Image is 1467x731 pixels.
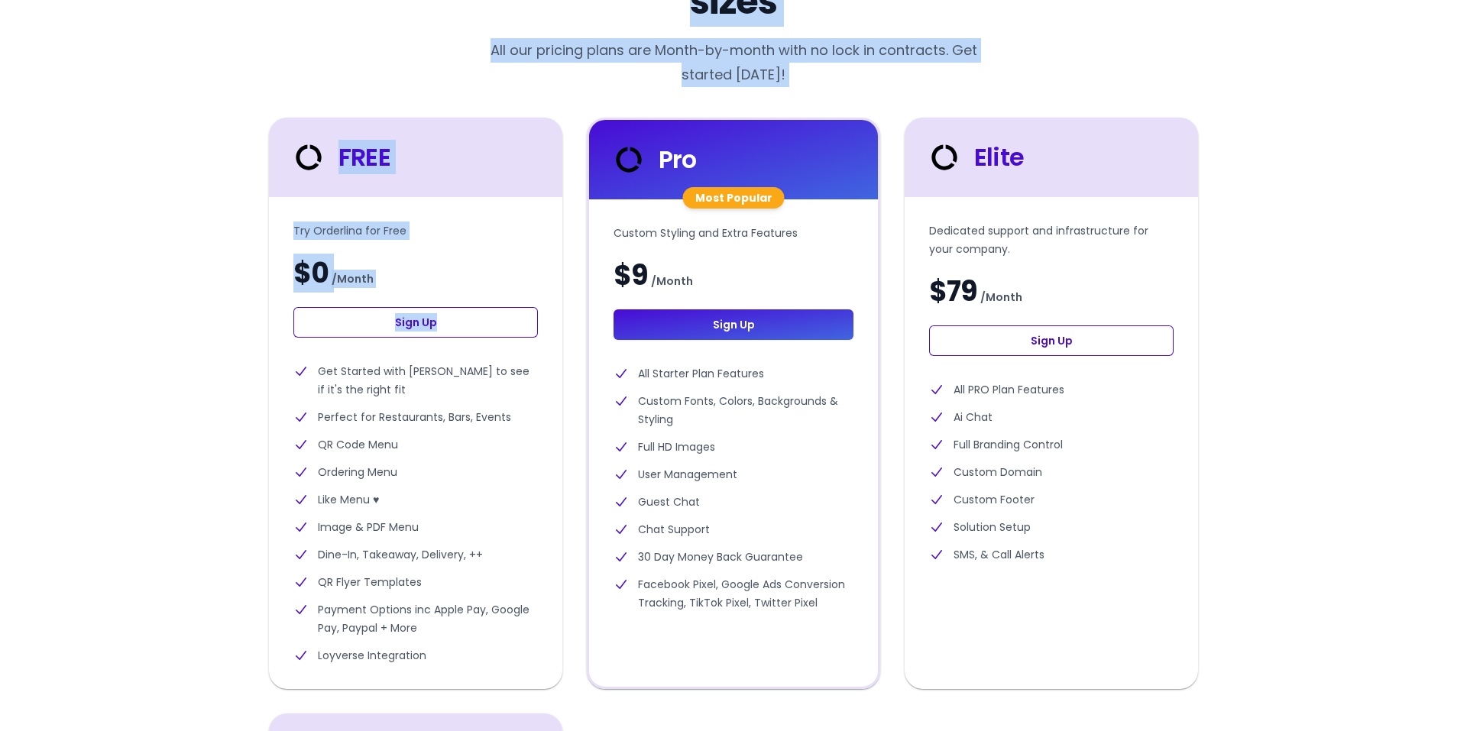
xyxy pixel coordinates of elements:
[614,438,853,456] li: Full HD Images
[614,224,853,242] p: Custom Styling and Extra Features
[926,139,1024,176] div: Elite
[980,288,1022,306] span: / Month
[929,408,1174,426] li: Ai Chat
[293,573,538,591] li: QR Flyer Templates
[477,38,990,87] p: All our pricing plans are Month-by-month with no lock in contracts. Get started [DATE]!
[929,463,1174,481] li: Custom Domain
[614,260,648,291] span: $9
[614,493,853,511] li: Guest Chat
[929,277,977,307] span: $79
[614,309,853,340] a: Sign Up
[293,258,329,289] span: $0
[293,307,538,338] a: Sign Up
[293,490,538,509] li: Like Menu ♥
[614,575,853,612] li: Facebook Pixel, Google Ads Conversion Tracking, TikTok Pixel, Twitter Pixel
[614,364,853,383] li: All Starter Plan Features
[929,545,1174,564] li: SMS, & Call Alerts
[293,408,538,426] li: Perfect for Restaurants, Bars, Events
[293,435,538,454] li: QR Code Menu
[651,272,693,290] span: / Month
[929,435,1174,454] li: Full Branding Control
[332,270,374,288] span: / Month
[293,362,538,399] li: Get Started with [PERSON_NAME] to see if it's the right fit
[293,600,538,637] li: Payment Options inc Apple Pay, Google Pay, Paypal + More
[290,139,390,176] div: FREE
[929,490,1174,509] li: Custom Footer
[929,380,1174,399] li: All PRO Plan Features
[614,392,853,429] li: Custom Fonts, Colors, Backgrounds & Styling
[293,545,538,564] li: Dine-In, Takeaway, Delivery, ++
[614,548,853,566] li: 30 Day Money Back Guarantee
[614,520,853,539] li: Chat Support
[929,325,1174,356] a: Sign Up
[929,518,1174,536] li: Solution Setup
[293,518,538,536] li: Image & PDF Menu
[293,646,538,665] li: Loyverse Integration
[293,222,538,240] p: Try Orderlina for Free
[614,465,853,484] li: User Management
[293,463,538,481] li: Ordering Menu
[683,187,785,209] div: Most Popular
[610,141,697,178] div: Pro
[929,222,1174,258] p: Dedicated support and infrastructure for your company.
